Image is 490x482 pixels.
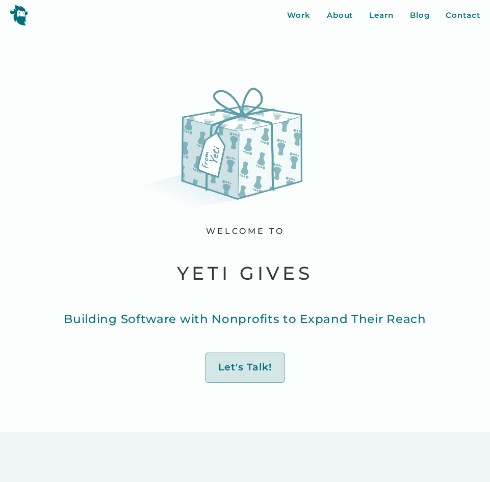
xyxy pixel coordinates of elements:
[10,5,28,25] img: yeti logo icon
[177,261,313,285] h1: yeti gives
[446,10,480,21] a: Contact
[287,10,311,21] a: Work
[218,361,272,374] div: Let's Talk!
[206,226,285,237] div: welcome to
[410,10,430,21] a: Blog
[135,88,303,210] img: a gift box from yeti wrapped in bigfoot wrapping paper
[64,310,426,329] p: Building Software with Nonprofits to Expand Their Reach
[205,353,285,383] a: Let's Talk!
[327,10,353,21] a: About
[369,10,394,21] a: Learn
